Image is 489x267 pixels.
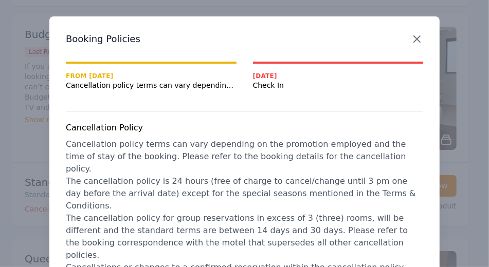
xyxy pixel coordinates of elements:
h3: Booking Policies [66,33,423,45]
span: [DATE] [253,72,424,80]
span: From [DATE] [66,72,237,80]
h4: Cancellation Policy [66,122,423,134]
span: Check In [253,80,424,90]
nav: Progress mt-20 [66,62,423,90]
span: Cancellation policy terms can vary depending on the promotion employed and the time of stay of th... [66,80,237,90]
